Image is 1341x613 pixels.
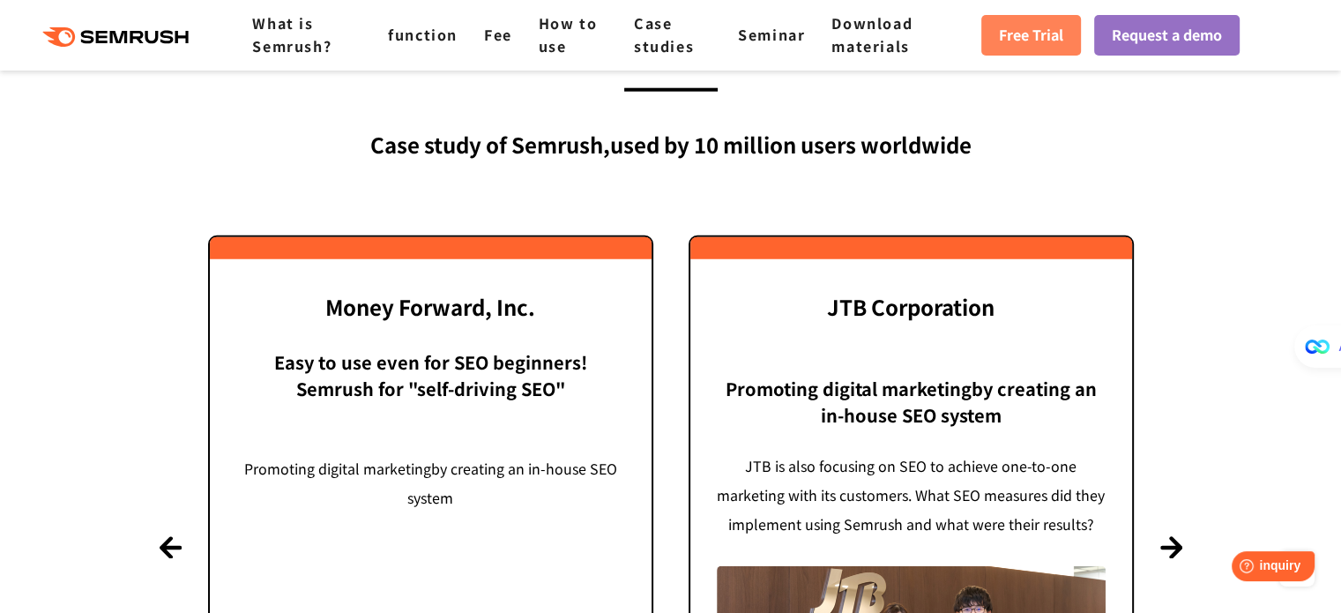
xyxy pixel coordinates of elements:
[274,349,587,375] font: Easy to use even for SEO beginners!
[160,537,182,559] button: Previous
[484,24,512,45] a: Fee
[1094,15,1240,56] a: Request a demo
[999,24,1063,45] font: Free Trial
[252,12,332,56] a: What is Semrush?
[726,376,972,401] font: Promoting digital marketing
[325,291,535,322] font: Money Forward, Inc.
[407,458,617,508] font: by creating an in-house SEO system
[821,376,1097,428] font: by creating an in-house SEO system
[1184,544,1322,594] iframe: Help widget launcher
[296,376,565,401] font: Semrush for "self-driving SEO"
[610,129,972,160] font: used by 10 million users worldwide
[1160,537,1182,559] button: Next
[827,291,995,322] font: JTB Corporation
[388,24,458,45] a: function
[981,15,1081,56] a: Free Trial
[717,455,1105,535] font: JTB is also focusing on SEO to achieve one-to-one marketing with its customers. What SEO measures...
[1112,24,1222,45] font: Request a demo
[738,24,805,45] a: Seminar
[634,12,694,56] a: Case studies
[370,129,610,160] font: Case study of Semrush,
[831,12,913,56] a: Download materials
[1160,542,1184,555] font: Next
[244,458,431,479] font: Promoting digital marketing
[160,542,205,555] font: Previous
[539,12,598,56] a: How to use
